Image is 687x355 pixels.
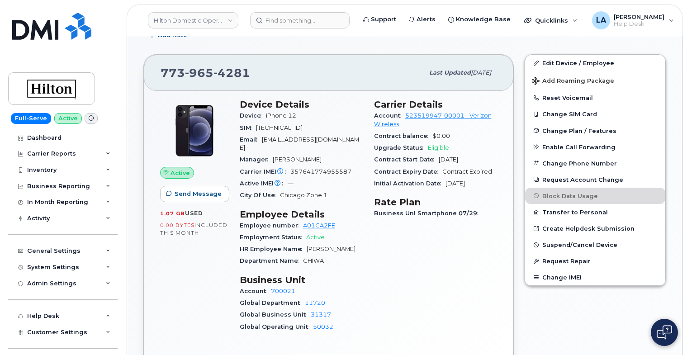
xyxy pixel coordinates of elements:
span: Support [371,15,396,24]
span: Active [171,169,190,177]
span: Email [240,136,262,143]
span: 4281 [213,66,250,80]
span: iPhone 12 [266,112,296,119]
span: Knowledge Base [456,15,511,24]
span: Employment Status [240,234,306,241]
a: Create Helpdesk Submission [525,220,665,237]
h3: Employee Details [240,209,363,220]
button: Suspend/Cancel Device [525,237,665,253]
span: Device [240,112,266,119]
span: [PERSON_NAME] [307,246,355,252]
a: 11720 [305,299,325,306]
button: Change IMEI [525,269,665,285]
button: Change Phone Number [525,155,665,171]
div: Lanette Aparicio [586,11,680,29]
span: 965 [185,66,213,80]
span: Alerts [417,15,436,24]
span: Add Roaming Package [532,77,614,86]
span: LA [596,15,606,26]
span: [TECHNICAL_ID] [256,124,303,131]
span: Active [306,234,325,241]
a: 50032 [313,323,333,330]
button: Change Plan / Features [525,123,665,139]
span: Chicago Zone 1 [280,192,327,199]
span: Contract Start Date [374,156,439,163]
span: Global Business Unit [240,311,311,318]
span: [EMAIL_ADDRESS][DOMAIN_NAME] [240,136,359,151]
span: Active IMEI [240,180,288,187]
span: HR Employee Name [240,246,307,252]
span: [PERSON_NAME] [614,13,664,20]
span: Quicklinks [535,17,568,24]
span: Eligible [428,144,449,151]
span: [DATE] [445,180,465,187]
span: Account [240,288,271,294]
button: Block Data Usage [525,188,665,204]
button: Transfer to Personal [525,204,665,220]
a: Support [357,10,403,28]
span: Business Unl Smartphone 07/29 [374,210,482,217]
span: Manager [240,156,273,163]
button: Enable Call Forwarding [525,139,665,155]
a: Edit Device / Employee [525,55,665,71]
a: 523519947-00001 - Verizon Wireless [374,112,492,127]
img: Open chat [657,325,672,340]
span: Global Department [240,299,305,306]
span: Carrier IMEI [240,168,290,175]
button: Change SIM Card [525,106,665,122]
span: [PERSON_NAME] [273,156,322,163]
span: $0.00 [432,133,450,139]
span: 1.07 GB [160,210,185,217]
span: CHIWA [303,257,324,264]
a: Hilton Domestic Operating Company Inc [148,12,238,28]
input: Find something... [250,12,350,28]
span: Upgrade Status [374,144,428,151]
button: Reset Voicemail [525,90,665,106]
a: Knowledge Base [442,10,517,28]
span: Employee number [240,222,303,229]
span: 357641774955587 [290,168,351,175]
span: SIM [240,124,256,131]
div: Quicklinks [518,11,584,29]
a: A01CA2FE [303,222,335,229]
span: Global Operating Unit [240,323,313,330]
button: Send Message [160,186,229,202]
h3: Business Unit [240,275,363,285]
span: Send Message [175,189,222,198]
img: iPhone_12.jpg [167,104,222,158]
a: Alerts [403,10,442,28]
h3: Carrier Details [374,99,497,110]
span: Contract Expired [442,168,492,175]
span: Last updated [429,69,471,76]
button: Request Account Change [525,171,665,188]
button: Add Roaming Package [525,71,665,90]
span: Account [374,112,405,119]
span: Help Desk [614,20,664,28]
span: Change Plan / Features [542,127,616,134]
h3: Device Details [240,99,363,110]
span: Suspend/Cancel Device [542,241,617,248]
span: [DATE] [439,156,458,163]
span: 0.00 Bytes [160,222,194,228]
a: 31317 [311,311,331,318]
span: Initial Activation Date [374,180,445,187]
span: Department Name [240,257,303,264]
span: City Of Use [240,192,280,199]
a: 700021 [271,288,295,294]
span: — [288,180,294,187]
span: Contract Expiry Date [374,168,442,175]
h3: Rate Plan [374,197,497,208]
button: Request Repair [525,253,665,269]
span: Enable Call Forwarding [542,143,616,150]
span: used [185,210,203,217]
span: [DATE] [471,69,491,76]
span: Contract balance [374,133,432,139]
span: 773 [161,66,250,80]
